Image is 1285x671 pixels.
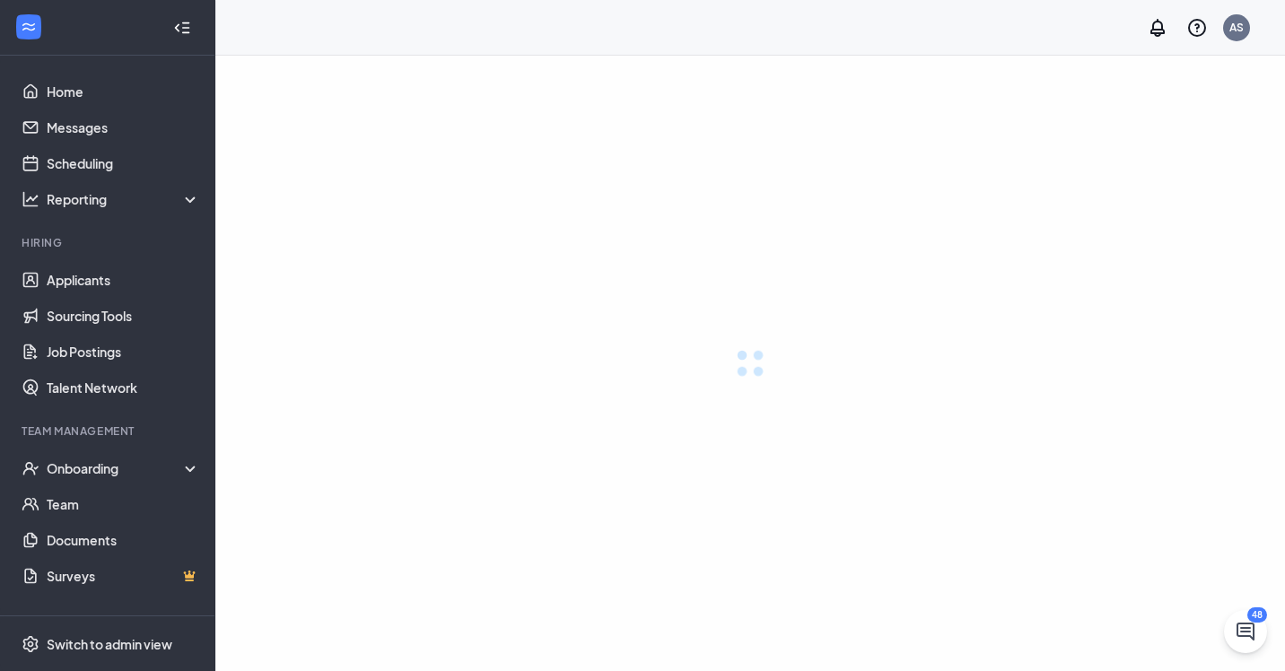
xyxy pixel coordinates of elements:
div: Reporting [47,190,201,208]
a: Applicants [47,262,200,298]
div: AS [1229,20,1244,35]
div: Hiring [22,235,197,250]
svg: Notifications [1147,17,1168,39]
svg: QuestionInfo [1186,17,1208,39]
a: Job Postings [47,334,200,370]
div: Switch to admin view [47,635,172,653]
div: Onboarding [47,459,201,477]
a: Team [47,486,200,522]
a: Home [47,74,200,109]
a: Talent Network [47,370,200,405]
div: 48 [1247,607,1267,623]
a: SurveysCrown [47,558,200,594]
svg: Settings [22,635,39,653]
svg: Analysis [22,190,39,208]
svg: UserCheck [22,459,39,477]
a: Messages [47,109,200,145]
a: Sourcing Tools [47,298,200,334]
svg: ChatActive [1235,621,1256,642]
a: Scheduling [47,145,200,181]
svg: Collapse [173,19,191,37]
div: Team Management [22,423,197,439]
svg: WorkstreamLogo [20,18,38,36]
button: ChatActive [1224,610,1267,653]
a: Documents [47,522,200,558]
